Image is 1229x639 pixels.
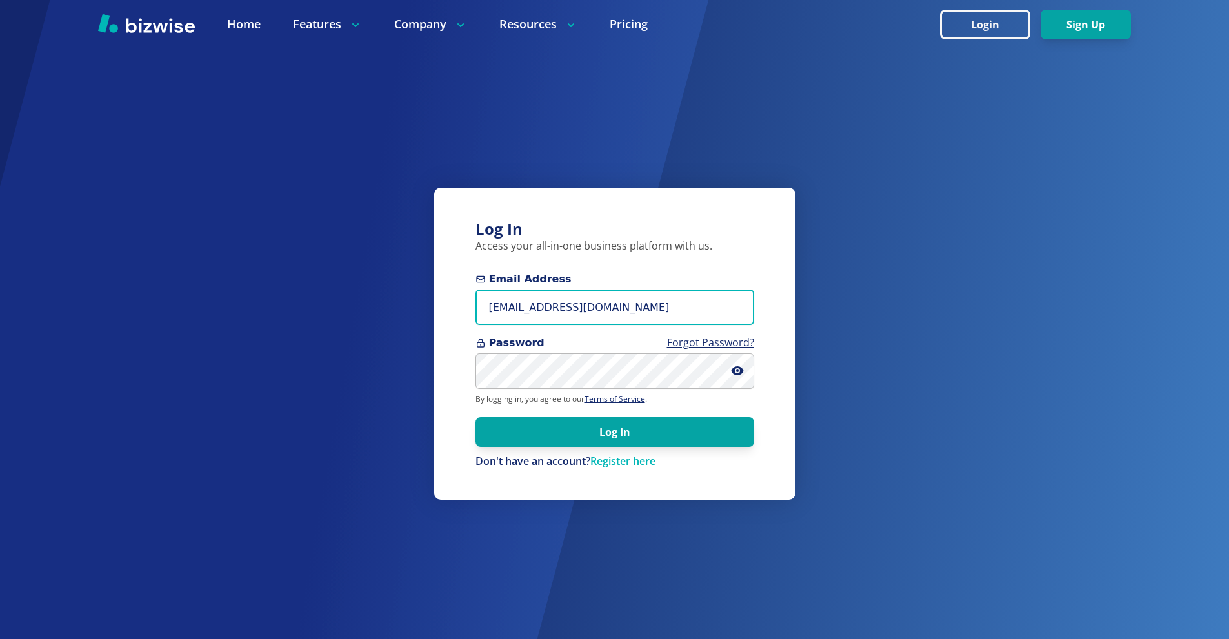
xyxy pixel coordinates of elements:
button: Sign Up [1041,10,1131,39]
p: Resources [499,16,577,32]
a: Terms of Service [585,393,645,404]
div: Don't have an account?Register here [475,455,754,469]
span: Password [475,335,754,351]
a: Register here [590,454,655,468]
button: Login [940,10,1030,39]
p: By logging in, you agree to our . [475,394,754,404]
input: you@example.com [475,290,754,325]
a: Pricing [610,16,648,32]
a: Sign Up [1041,19,1131,31]
span: Email Address [475,271,754,287]
h3: Log In [475,219,754,240]
a: Login [940,19,1041,31]
a: Home [227,16,261,32]
p: Features [293,16,362,32]
img: Bizwise Logo [98,14,195,33]
p: Access your all-in-one business platform with us. [475,239,754,253]
p: Company [394,16,467,32]
button: Log In [475,417,754,447]
a: Forgot Password? [667,335,754,349]
p: Don't have an account? [475,455,754,469]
